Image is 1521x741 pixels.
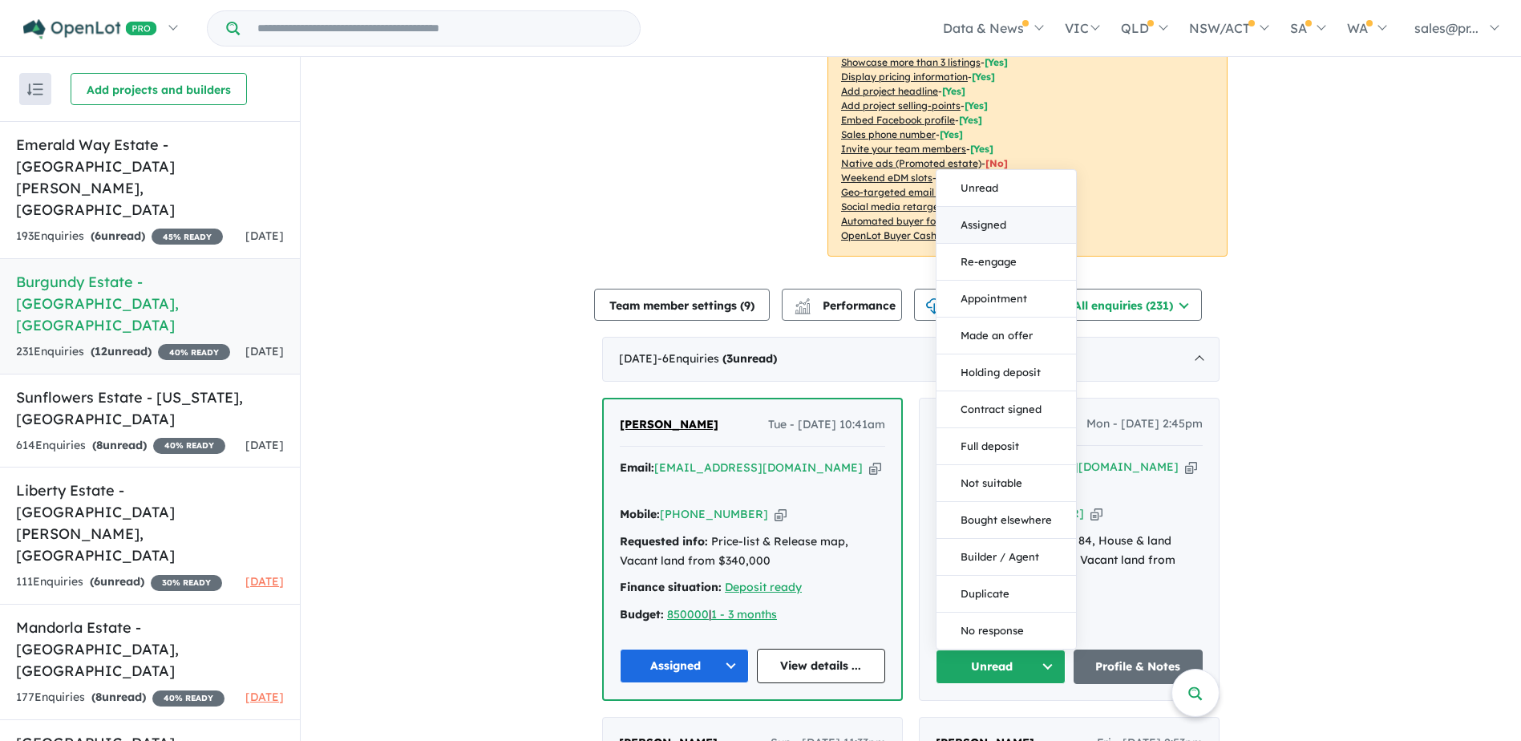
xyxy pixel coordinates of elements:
[95,344,107,358] span: 12
[959,114,982,126] span: [ Yes ]
[620,532,885,571] div: Price-list & Release map, Vacant land from $340,000
[1090,505,1102,522] button: Copy
[841,157,981,169] u: Native ads (Promoted estate)
[942,85,965,97] span: [ Yes ]
[985,157,1008,169] span: [No]
[841,56,981,68] u: Showcase more than 3 listings
[16,387,284,430] h5: Sunflowers Estate - [US_STATE] , [GEOGRAPHIC_DATA]
[96,438,103,452] span: 8
[841,172,932,184] u: Weekend eDM slots
[153,438,225,454] span: 40 % READY
[620,649,749,683] button: Assigned
[926,298,942,314] img: download icon
[245,574,284,589] span: [DATE]
[936,613,1076,649] button: No response
[841,128,936,140] u: Sales phone number
[936,169,1077,650] div: Unread
[1086,415,1203,434] span: Mon - [DATE] 2:45pm
[841,215,970,227] u: Automated buyer follow-up
[936,576,1076,613] button: Duplicate
[151,575,222,591] span: 30 % READY
[914,289,1044,321] button: CSV download
[667,607,709,622] a: 850000
[243,11,637,46] input: Try estate name, suburb, builder or developer
[936,428,1076,465] button: Full deposit
[940,128,963,140] span: [ Yes ]
[936,502,1076,539] button: Bought elsewhere
[841,71,968,83] u: Display pricing information
[841,114,955,126] u: Embed Facebook profile
[936,318,1076,354] button: Made an offer
[94,574,100,589] span: 6
[744,298,750,313] span: 9
[620,415,718,435] a: [PERSON_NAME]
[16,271,284,336] h5: Burgundy Estate - [GEOGRAPHIC_DATA] , [GEOGRAPHIC_DATA]
[152,229,223,245] span: 45 % READY
[936,207,1076,244] button: Assigned
[841,85,938,97] u: Add project headline
[654,460,863,475] a: [EMAIL_ADDRESS][DOMAIN_NAME]
[594,289,770,321] button: Team member settings (9)
[16,134,284,221] h5: Emerald Way Estate - [GEOGRAPHIC_DATA][PERSON_NAME] , [GEOGRAPHIC_DATA]
[768,415,885,435] span: Tue - [DATE] 10:41am
[95,229,101,243] span: 6
[936,244,1076,281] button: Re-engage
[16,573,222,592] div: 111 Enquir ies
[965,99,988,111] span: [ Yes ]
[23,19,157,39] img: Openlot PRO Logo White
[16,688,225,707] div: 177 Enquir ies
[795,303,811,314] img: bar-chart.svg
[657,351,777,366] span: - 6 Enquir ies
[782,289,902,321] button: Performance
[16,480,284,566] h5: Liberty Estate - [GEOGRAPHIC_DATA][PERSON_NAME] , [GEOGRAPHIC_DATA]
[797,298,896,313] span: Performance
[620,460,654,475] strong: Email:
[985,56,1008,68] span: [ Yes ]
[972,71,995,83] span: [ Yes ]
[660,507,768,521] a: [PHONE_NUMBER]
[841,200,957,213] u: Social media retargeting
[620,605,885,625] div: |
[869,460,881,476] button: Copy
[936,281,1076,318] button: Appointment
[91,690,146,704] strong: ( unread)
[16,227,223,246] div: 193 Enquir ies
[602,337,1220,382] div: [DATE]
[620,580,722,594] strong: Finance situation:
[245,344,284,358] span: [DATE]
[757,649,886,683] a: View details ...
[620,507,660,521] strong: Mobile:
[795,298,810,307] img: line-chart.svg
[936,539,1076,576] button: Builder / Agent
[775,506,787,523] button: Copy
[726,351,733,366] span: 3
[936,650,1066,684] button: Unread
[92,438,147,452] strong: ( unread)
[71,73,247,105] button: Add projects and builders
[841,186,965,198] u: Geo-targeted email & SMS
[620,417,718,431] span: [PERSON_NAME]
[245,690,284,704] span: [DATE]
[620,534,708,549] strong: Requested info:
[1057,289,1202,321] button: All enquiries (231)
[16,617,284,682] h5: Mandorla Estate - [GEOGRAPHIC_DATA] , [GEOGRAPHIC_DATA]
[95,690,102,704] span: 8
[711,607,777,622] a: 1 - 3 months
[152,690,225,707] span: 40 % READY
[1414,20,1479,36] span: sales@pr...
[1074,650,1203,684] a: Profile & Notes
[245,229,284,243] span: [DATE]
[27,83,43,95] img: sort.svg
[936,354,1076,391] button: Holding deposit
[16,436,225,456] div: 614 Enquir ies
[936,170,1076,207] button: Unread
[936,465,1076,502] button: Not suitable
[91,344,152,358] strong: ( unread)
[158,344,230,360] span: 40 % READY
[725,580,802,594] u: Deposit ready
[970,143,993,155] span: [ Yes ]
[841,229,960,241] u: OpenLot Buyer Cashback
[1185,459,1197,476] button: Copy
